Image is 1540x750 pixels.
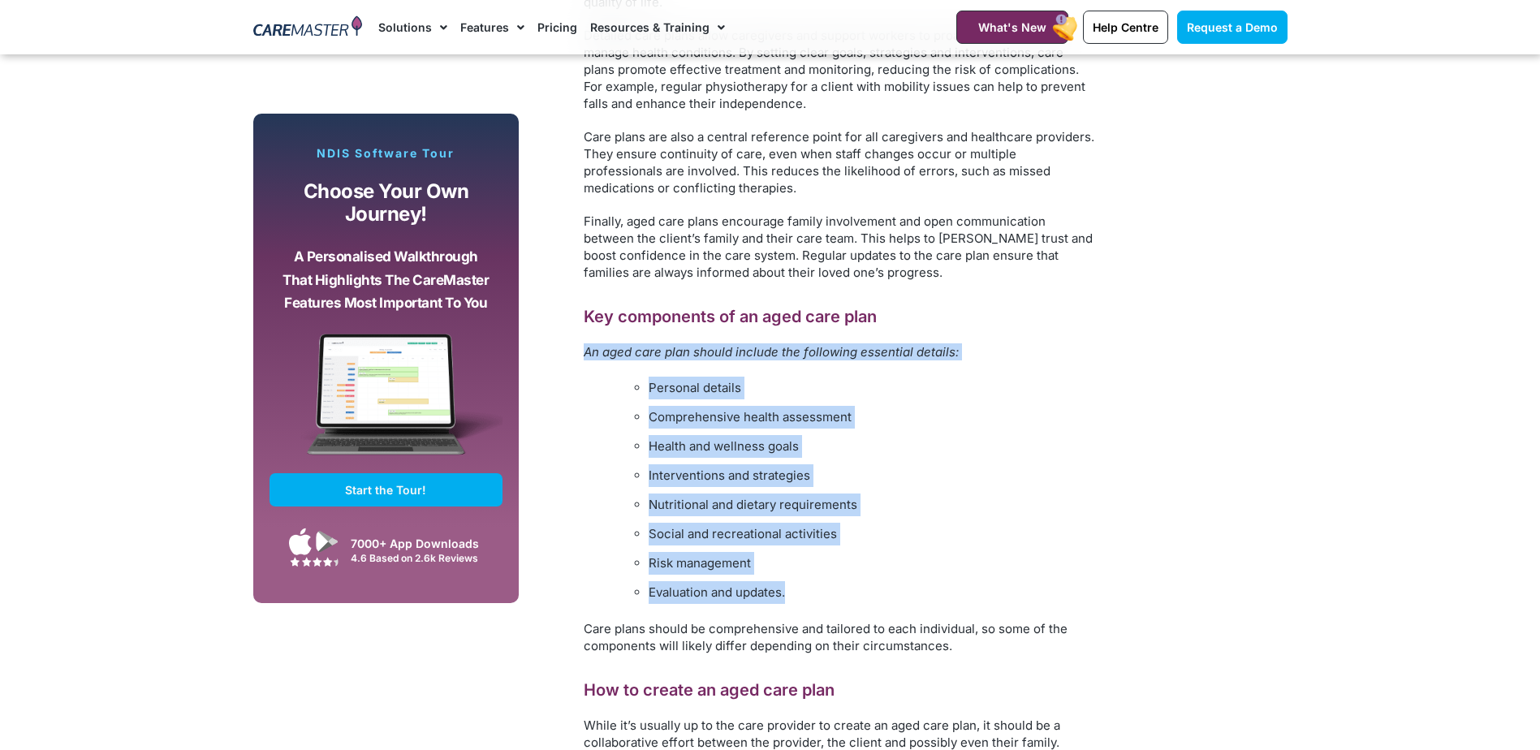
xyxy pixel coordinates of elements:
li: Personal details [649,377,1095,399]
li: Risk management [649,552,1095,575]
li: Evaluation and updates. [649,581,1095,604]
img: Apple App Store Icon [289,528,312,555]
span: Start the Tour! [345,483,426,497]
a: What's New [956,11,1068,44]
h2: Key components of an aged care plan [584,306,1095,327]
p: Detailed care plans allow caregivers and support workers to proactively identify and manage healt... [584,27,1095,112]
img: CareMaster Software Mockup on Screen [270,334,503,473]
p: Finally, aged care plans encourage family involvement and open communication between the client’s... [584,213,1095,281]
p: A personalised walkthrough that highlights the CareMaster features most important to you [282,245,491,315]
a: Help Centre [1083,11,1168,44]
h2: How to create an aged care plan [584,679,1095,700]
li: Comprehensive health assessment [649,406,1095,429]
div: 4.6 Based on 2.6k Reviews [351,552,494,564]
i: An aged care plan should include the following essential details: [584,344,959,360]
p: Choose your own journey! [282,180,491,226]
img: Google Play App Icon [316,529,339,554]
div: 7000+ App Downloads [351,535,494,552]
img: CareMaster Logo [253,15,363,40]
p: Care plans are also a central reference point for all caregivers and healthcare providers. They e... [584,128,1095,196]
li: Interventions and strategies [649,464,1095,487]
a: Start the Tour! [270,473,503,506]
p: Care plans should be comprehensive and tailored to each individual, so some of the components wil... [584,620,1095,654]
p: NDIS Software Tour [270,146,503,161]
span: Help Centre [1093,20,1158,34]
span: What's New [978,20,1046,34]
span: Request a Demo [1187,20,1278,34]
li: Health and wellness goals [649,435,1095,458]
li: Nutritional and dietary requirements [649,494,1095,516]
a: Request a Demo [1177,11,1288,44]
img: Google Play Store App Review Stars [290,557,339,567]
li: Social and recreational activities [649,523,1095,545]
